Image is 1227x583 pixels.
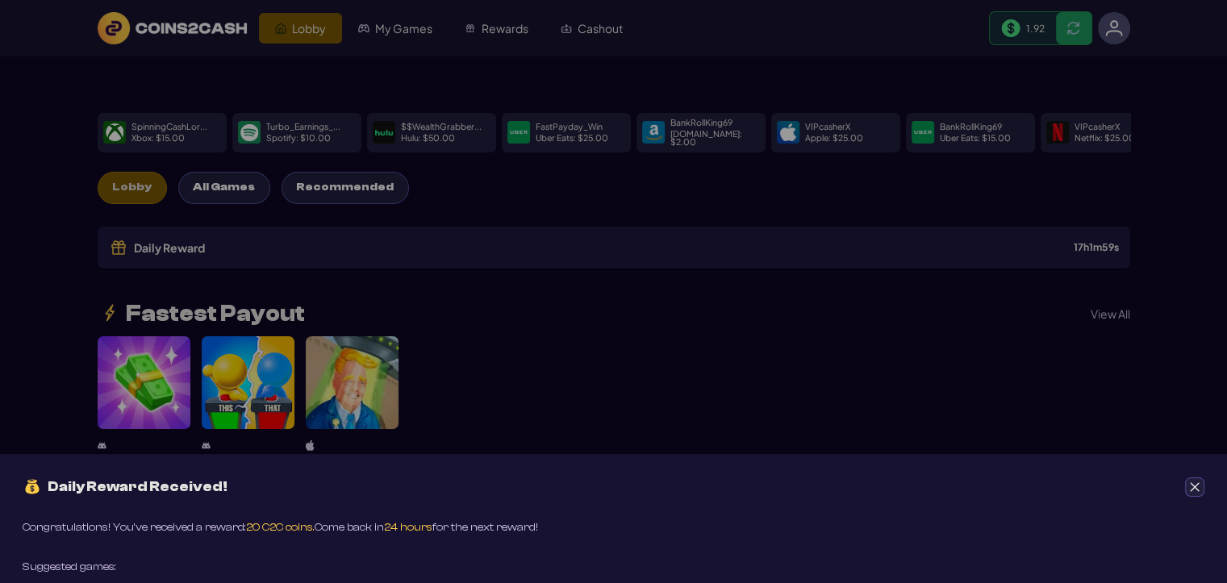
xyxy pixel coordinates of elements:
[1185,477,1204,497] button: Close
[384,521,432,534] span: 24 hours
[246,521,315,534] span: 20 C2C coins.
[23,477,42,497] img: money
[23,559,116,576] div: Suggested games:
[23,519,538,536] div: Congratulations! You’ve received a reward: Come back in for the next reward!
[48,480,227,494] span: Daily Reward Received!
